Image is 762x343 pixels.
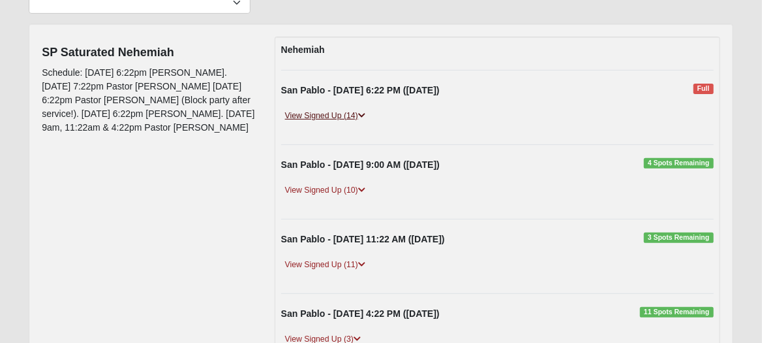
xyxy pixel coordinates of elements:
[42,46,255,60] h4: SP Saturated Nehemiah
[281,85,440,95] strong: San Pablo - [DATE] 6:22 PM ([DATE])
[644,158,714,169] span: 4 Spots Remaining
[640,307,714,318] span: 11 Spots Remaining
[281,44,325,55] strong: Nehemiah
[281,184,369,197] a: View Signed Up (10)
[281,258,369,272] a: View Signed Up (11)
[693,84,714,94] span: Full
[281,109,369,123] a: View Signed Up (14)
[281,308,440,319] strong: San Pablo - [DATE] 4:22 PM ([DATE])
[644,233,714,243] span: 3 Spots Remaining
[281,234,445,244] strong: San Pablo - [DATE] 11:22 AM ([DATE])
[281,159,440,170] strong: San Pablo - [DATE] 9:00 AM ([DATE])
[42,66,255,135] p: Schedule: [DATE] 6:22pm [PERSON_NAME]. [DATE] 7:22pm Pastor [PERSON_NAME] [DATE] 6:22pm Pastor [P...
